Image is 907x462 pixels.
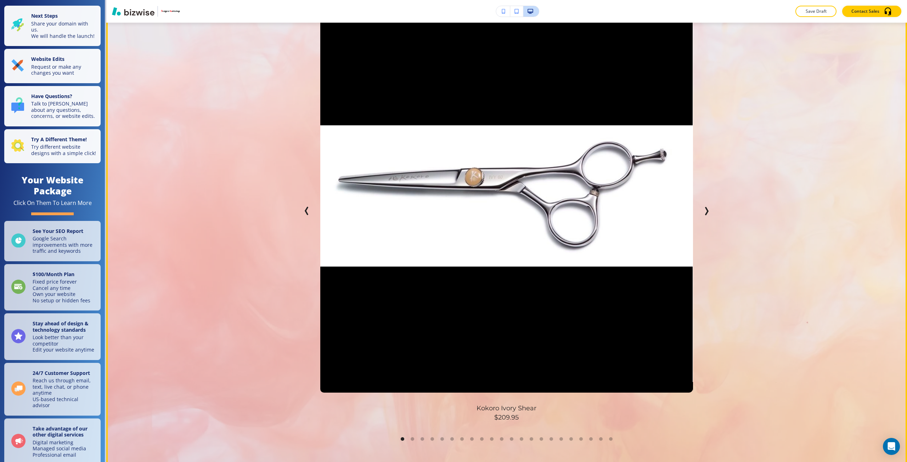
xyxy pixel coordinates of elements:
strong: $ 100 /Month Plan [33,271,74,278]
p: Reach us through email, text, live chat, or phone anytime US-based technical advisor [33,377,96,409]
div: Open Intercom Messenger [883,438,900,455]
button: Try A Different Theme!Try different website designs with a simple click! [4,129,101,164]
div: Go to slide 12 [507,434,517,444]
div: Go to slide 16 [546,434,556,444]
div: Go to slide 11 [497,434,507,444]
p: $209.95 [320,413,693,422]
p: Look better than your competitor Edit your website anytime [33,334,96,353]
div: Go to slide 6 [447,434,457,444]
div: Go to slide 19 [576,434,586,444]
a: See Your SEO ReportGoogle Search improvements with more traffic and keywords [4,221,101,261]
p: Share your domain with us. We will handle the launch! [31,21,96,39]
div: Go to slide 22 [606,434,616,444]
button: Next Slide [699,204,714,218]
button: Have Questions?Talk to [PERSON_NAME] about any questions, concerns, or website edits. [4,86,101,126]
div: Go to slide 1 [398,434,407,444]
img: Bizwise Logo [112,7,154,16]
div: Click On Them To Learn More [13,199,92,207]
p: Talk to [PERSON_NAME] about any questions, concerns, or website edits. [31,101,96,119]
div: Go to slide 13 [517,434,526,444]
strong: Next Steps [31,12,58,19]
p: Request or make any changes you want [31,64,96,76]
h4: Your Website Package [4,175,101,196]
strong: Have Questions? [31,93,72,99]
div: Go to slide 4 [427,434,437,444]
p: Fixed price forever Cancel any time Own your website No setup or hidden fees [33,279,90,303]
strong: Take advantage of our other digital services [33,425,88,438]
button: Next StepsShare your domain with us.We will handle the launch! [4,6,101,46]
div: Go to slide 21 [596,434,606,444]
button: Contact Sales [842,6,901,17]
p: Kokoro Ivory Shear [320,404,693,413]
button: Previous Slide [300,204,314,218]
div: Go to slide 10 [487,434,497,444]
div: Go to slide 7 [457,434,467,444]
a: Stay ahead of design & technology standardsLook better than your competitorEdit your website anytime [4,313,101,360]
a: $100/Month PlanFixed price foreverCancel any timeOwn your websiteNo setup or hidden fees [4,264,101,311]
strong: Website Edits [31,56,64,62]
img: Your Logo [161,10,180,13]
div: Go to slide 17 [556,434,566,444]
div: Go to slide 9 [477,434,487,444]
strong: See Your SEO Report [33,228,83,234]
div: Go to slide 8 [467,434,477,444]
div: Go to slide 5 [437,434,447,444]
p: Save Draft [805,8,827,15]
div: Go to slide 2 [407,434,417,444]
p: Contact Sales [851,8,879,15]
button: Save Draft [795,6,836,17]
button: Website EditsRequest or make any changes you want [4,49,101,83]
strong: Stay ahead of design & technology standards [33,320,89,333]
div: Go to slide 3 [417,434,427,444]
div: Go to slide 15 [536,434,546,444]
a: 24/7 Customer SupportReach us through email, text, live chat, or phone anytimeUS-based technical ... [4,363,101,416]
strong: 24/7 Customer Support [33,370,90,376]
div: Go to slide 14 [526,434,536,444]
div: Go to slide 20 [586,434,596,444]
p: Try different website designs with a simple click! [31,144,96,156]
strong: Try A Different Theme! [31,136,87,143]
p: Google Search improvements with more traffic and keywords [33,235,96,254]
div: Go to slide 18 [566,434,576,444]
p: Digital marketing Managed social media Professional email [33,439,96,458]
